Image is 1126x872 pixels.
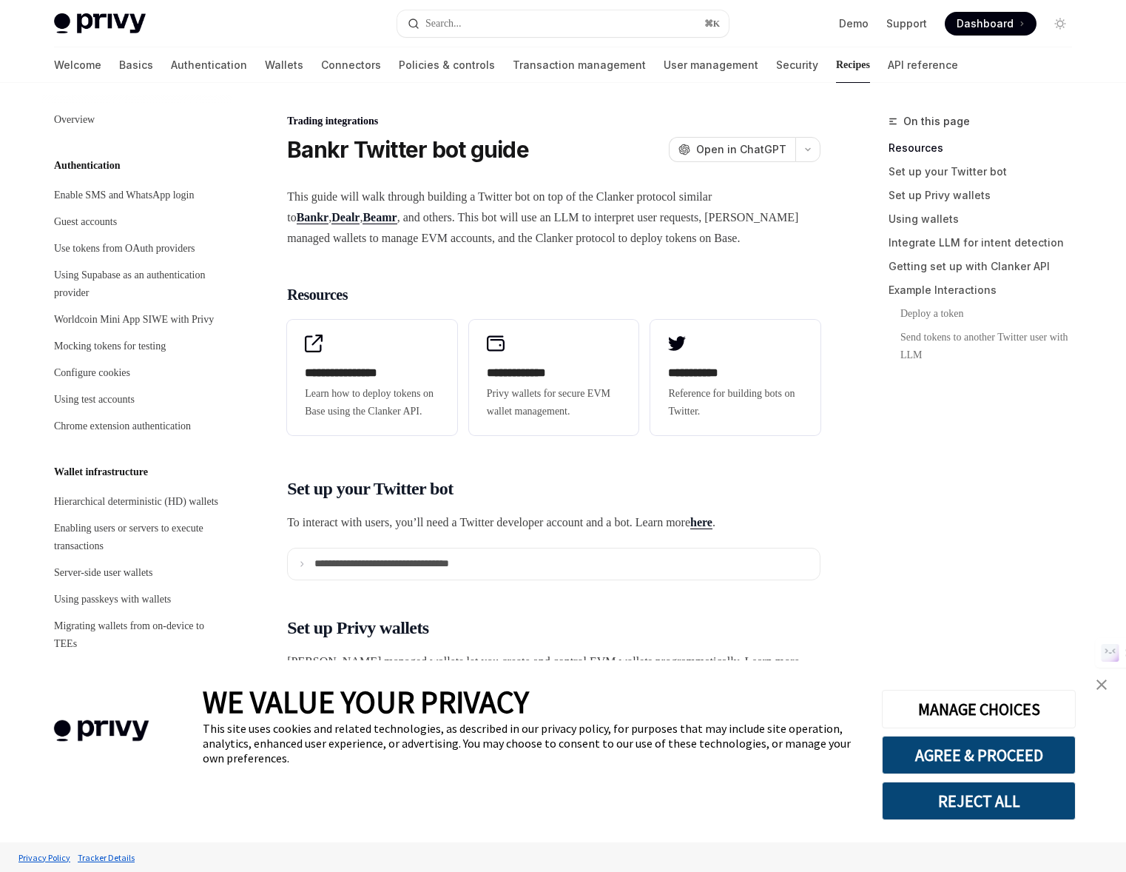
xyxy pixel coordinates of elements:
h5: Authentication [54,157,120,175]
a: Transaction management [513,47,646,83]
div: Trading integrations [287,114,820,129]
a: Resources [889,136,1084,160]
a: Worldcoin Mini App SIWE with Privy [42,306,232,333]
a: Security [776,47,818,83]
img: light logo [54,13,146,34]
span: Reference for building bots on Twitter. [668,385,803,420]
div: Server-side user wallets [54,564,152,582]
div: Enabling users or servers to execute transactions [54,520,223,555]
a: Getting set up with Clanker API [889,255,1084,278]
a: Migrating wallets from on-device to TEEs [42,613,232,657]
a: Guest accounts [42,209,232,235]
a: **** **** **** *Learn how to deploy tokens on Base using the Clanker API. [287,320,457,435]
a: **** **** ***Privy wallets for secure EVM wallet management. [469,320,639,435]
button: AGREE & PROCEED [882,736,1076,774]
div: Guest accounts [54,213,117,231]
a: Using passkeys with wallets [42,586,232,613]
span: ⌘ K [704,18,720,30]
div: Search... [425,15,462,33]
div: Use tokens from OAuth providers [54,240,195,258]
span: WE VALUE YOUR PRIVACY [203,682,529,721]
a: Use tokens from OAuth providers [42,235,232,262]
a: Connectors [321,47,381,83]
a: Integrate LLM for intent detection [889,231,1084,255]
div: Mocking tokens for testing [54,338,166,355]
div: Using test accounts [54,391,135,409]
button: MANAGE CHOICES [882,690,1076,728]
a: Using Supabase as an authentication provider [42,262,232,306]
span: Open in ChatGPT [696,142,786,157]
button: REJECT ALL [882,782,1076,820]
div: Overview [54,111,95,129]
a: Tracker Details [74,845,138,871]
a: Deploy a token [900,302,1084,326]
button: Search...⌘K [397,10,729,37]
a: here [690,516,712,529]
a: Bankr [297,211,329,224]
a: Overview [42,107,232,133]
a: **** **** *Reference for building bots on Twitter. [650,320,820,435]
div: Enable SMS and WhatsApp login [54,187,195,204]
a: Dealr [331,211,360,224]
span: Dashboard [957,16,1014,31]
a: Demo [839,16,869,31]
a: User management [664,47,758,83]
a: Set up Privy wallets [889,184,1084,207]
span: This guide will walk through building a Twitter bot on top of the Clanker protocol similar to , ,... [287,187,820,249]
button: Open in ChatGPT [669,137,795,162]
div: Hierarchical deterministic (HD) wallets [54,493,218,511]
div: Using passkeys with wallets [54,591,171,608]
h1: Bankr Twitter bot guide [287,136,529,163]
a: Enable SMS and WhatsApp login [42,182,232,209]
span: On this page [903,113,970,130]
div: Worldcoin Mini App SIWE with Privy [54,311,214,329]
a: Basics [119,47,153,83]
span: Set up your Twitter bot [287,477,453,500]
a: Using test accounts [42,386,232,413]
span: To interact with users, you’ll need a Twitter developer account and a bot. Learn more . [287,512,820,533]
div: This site uses cookies and related technologies, as described in our privacy policy, for purposes... [203,721,860,765]
div: Using Supabase as an authentication provider [54,266,223,302]
a: Policies & controls [399,47,495,83]
a: Mocking tokens for testing [42,333,232,360]
a: Welcome [54,47,101,83]
a: Privacy Policy [15,845,74,871]
button: Toggle dark mode [1048,12,1072,36]
a: API reference [888,47,958,83]
img: close banner [1096,680,1107,690]
div: Chrome extension authentication [54,417,191,435]
span: Learn how to deploy tokens on Base using the Clanker API. [305,385,439,420]
a: Using chains with Tier 2 support [42,657,232,684]
img: company logo [22,699,181,763]
span: Privy wallets for secure EVM wallet management. [487,385,621,420]
a: Beamr [363,211,397,224]
a: Dashboard [945,12,1036,36]
a: Wallets [265,47,303,83]
a: Recipes [836,47,870,83]
a: Support [886,16,927,31]
a: Server-side user wallets [42,560,232,586]
a: Set up your Twitter bot [889,160,1084,184]
a: Enabling users or servers to execute transactions [42,515,232,560]
a: Hierarchical deterministic (HD) wallets [42,489,232,515]
span: [PERSON_NAME] managed wallets let you create and control EVM wallets programmatically. Learn more... [287,651,820,693]
a: Chrome extension authentication [42,413,232,440]
a: Send tokens to another Twitter user with LLM [900,326,1084,367]
a: Example Interactions [889,278,1084,302]
a: Using wallets [889,207,1084,231]
h5: Wallet infrastructure [54,463,148,481]
span: Set up Privy wallets [287,616,428,640]
div: Migrating wallets from on-device to TEEs [54,617,223,653]
span: Resources [287,284,348,305]
a: Configure cookies [42,360,232,386]
div: Configure cookies [54,364,130,382]
a: close banner [1087,670,1116,700]
a: Authentication [171,47,247,83]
